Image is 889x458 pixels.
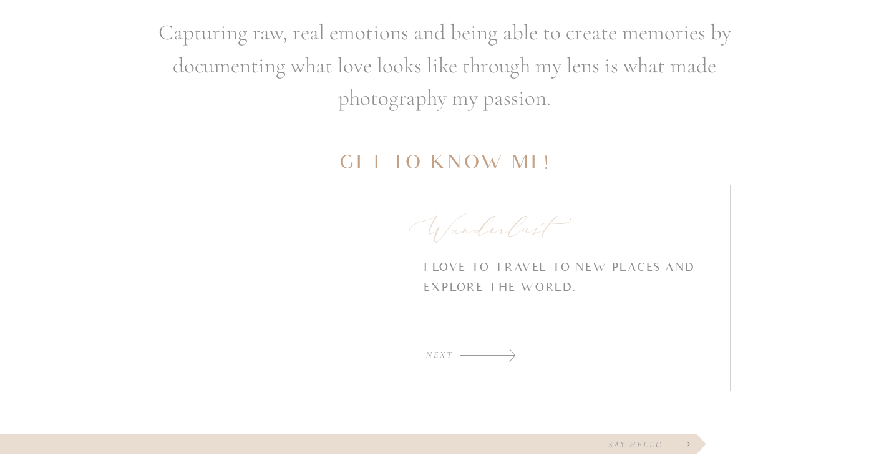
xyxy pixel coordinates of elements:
[409,207,649,253] p: Wanderlust
[545,438,663,450] a: Say Hello
[424,258,701,338] p: I love to travel to new places and explore the world.
[286,149,605,176] h3: Get to know me!
[157,16,733,124] h3: Capturing raw, real emotions and being able to create memories by documenting what love looks lik...
[404,348,454,360] a: next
